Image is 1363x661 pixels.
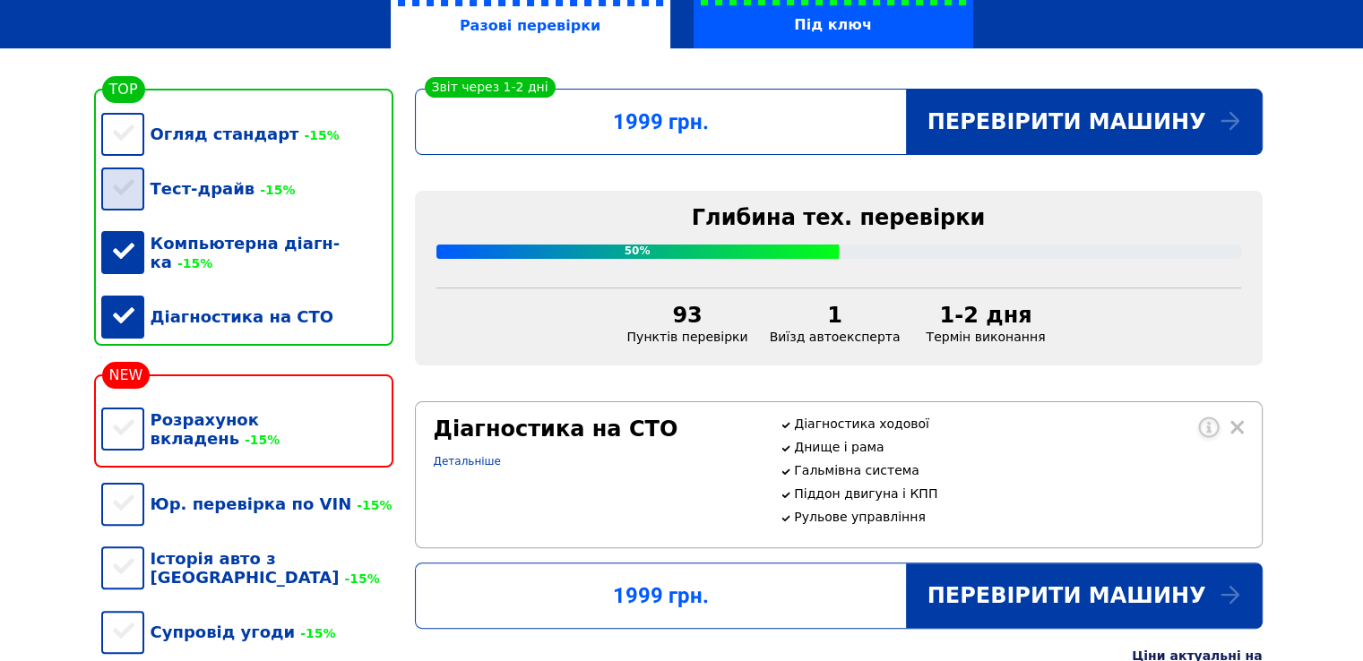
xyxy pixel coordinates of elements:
[101,476,393,531] div: Юр. перевірка по VIN
[239,433,280,447] span: -15%
[101,392,393,466] div: Розрахунок вкладень
[794,463,1243,477] p: Гальмівна система
[101,289,393,344] div: Діагностика на СТО
[298,128,339,142] span: -15%
[906,563,1262,628] div: Перевірити машину
[416,583,906,608] div: 1999 грн.
[436,205,1241,230] div: Глибина тех. перевірки
[794,416,1243,431] p: Діагностика ходової
[101,161,393,216] div: Тест-драйв
[101,605,393,659] div: Супровід угоди
[794,510,1243,524] p: Рульове управління
[627,303,748,328] div: 93
[416,109,906,134] div: 1999 грн.
[339,571,379,586] span: -15%
[172,256,212,270] span: -15%
[921,303,1049,328] div: 1-2 дня
[759,303,911,344] div: Виїзд автоексперта
[295,626,335,640] span: -15%
[794,486,1243,501] p: Піддон двигуна і КПП
[910,303,1060,344] div: Термін виконання
[434,455,501,468] a: Детальніше
[254,183,295,197] span: -15%
[906,90,1262,154] div: Перевірити машину
[351,498,392,512] span: -15%
[101,531,393,605] div: Історія авто з [GEOGRAPHIC_DATA]
[101,107,393,161] div: Огляд стандарт
[617,303,759,344] div: Пунктів перевірки
[434,416,759,442] div: Діагностика на СТО
[770,303,901,328] div: 1
[794,440,1243,454] p: Днище і рама
[101,216,393,289] div: Компьютерна діагн-ка
[436,245,839,259] div: 50%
